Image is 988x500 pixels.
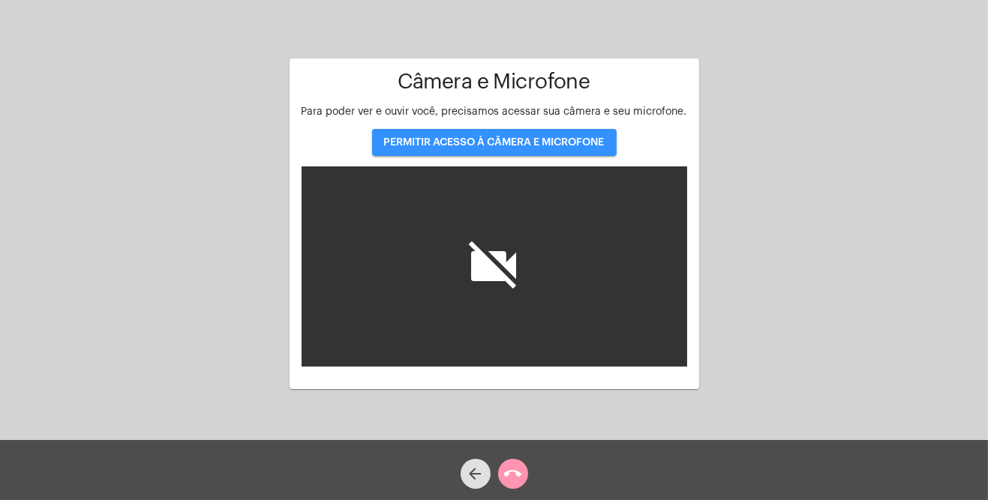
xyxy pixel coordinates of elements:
[302,106,687,117] span: Para poder ver e ouvir você, precisamos acessar sua câmera e seu microfone.
[384,137,605,148] span: PERMITIR ACESSO À CÂMERA E MICROFONE
[464,236,524,296] i: videocam_off
[467,465,485,483] mat-icon: arrow_back
[372,129,617,156] button: PERMITIR ACESSO À CÂMERA E MICROFONE
[504,465,522,483] mat-icon: call_end
[302,70,687,94] h1: Câmera e Microfone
